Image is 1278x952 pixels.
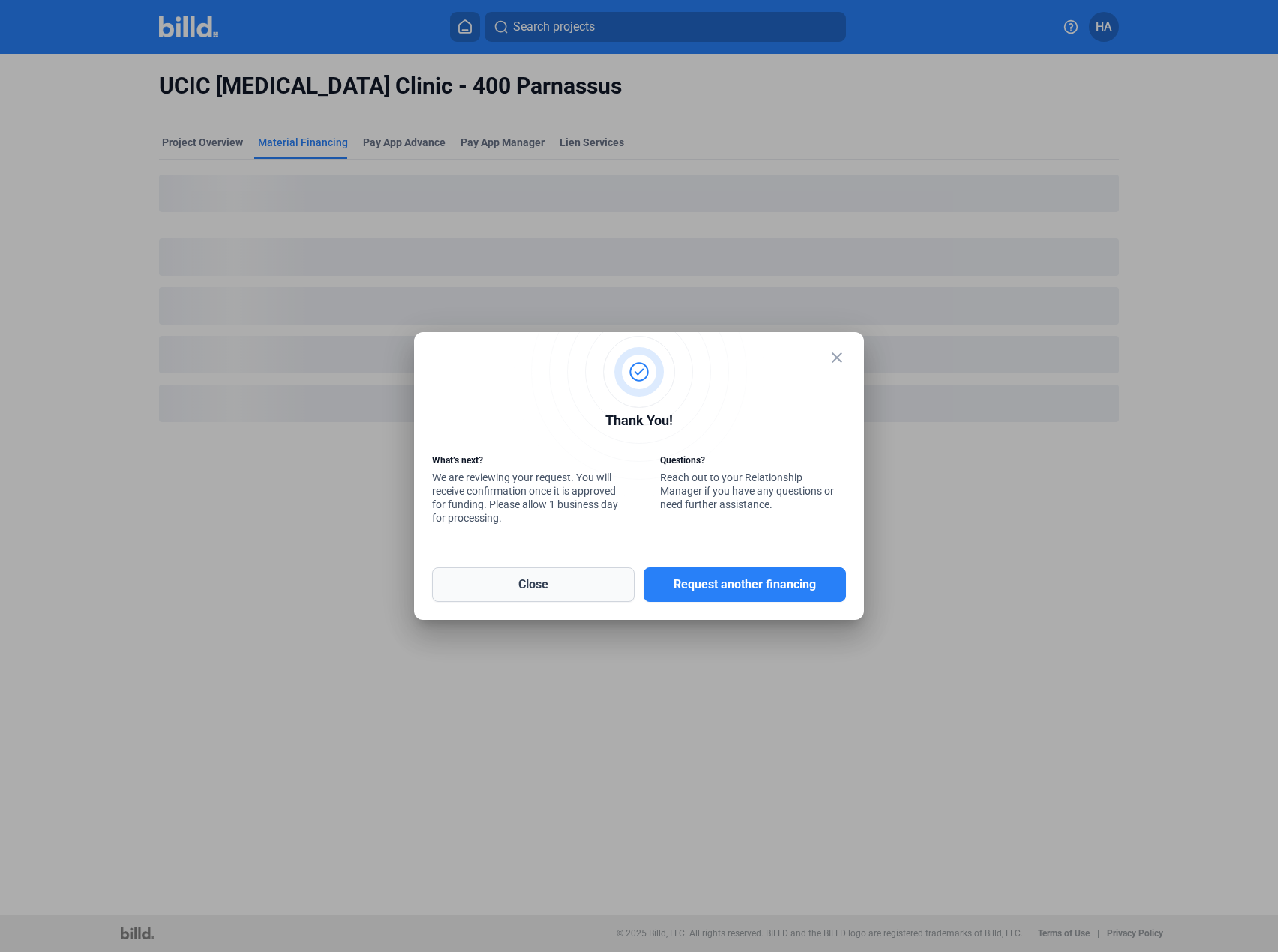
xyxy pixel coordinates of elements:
div: We are reviewing your request. You will receive confirmation once it is approved for funding. Ple... [432,454,618,528]
button: Request another financing [643,567,846,602]
mat-icon: close [828,349,846,367]
div: Thank You! [432,410,846,435]
div: Questions? [660,454,846,471]
div: What’s next? [432,454,618,471]
div: Reach out to your Relationship Manager if you have any questions or need further assistance. [660,454,846,515]
button: Close [432,567,634,602]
